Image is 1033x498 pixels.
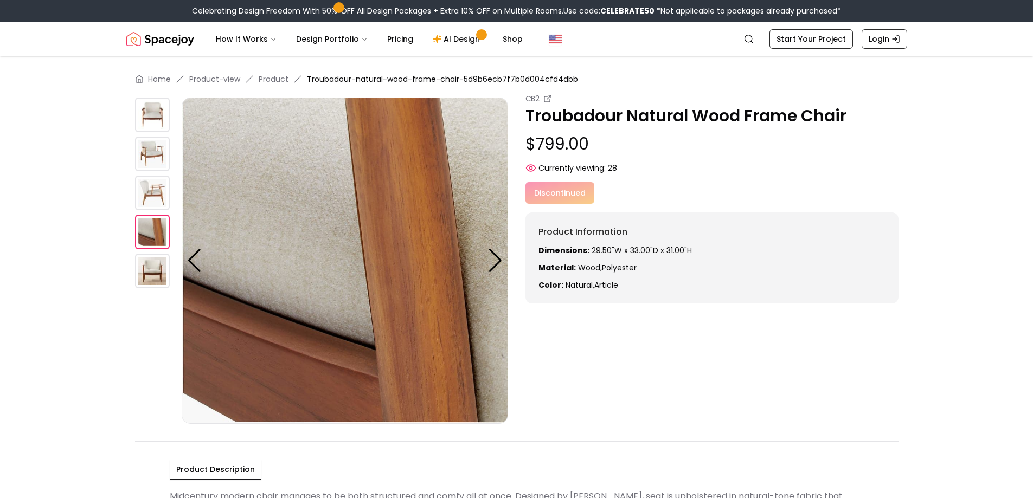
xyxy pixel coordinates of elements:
[563,5,655,16] span: Use code:
[126,22,907,56] nav: Global
[259,74,288,85] a: Product
[578,262,637,273] span: Wood,Polyester
[549,33,562,46] img: United States
[424,28,492,50] a: AI Design
[594,280,618,290] span: article
[182,98,508,424] img: https://storage.googleapis.com/spacejoy-main/assets/5d9b6ecb7f7b0d004cfd4dbb/product_3_8oagl0ba4975
[494,28,531,50] a: Shop
[525,93,540,104] small: CB2
[655,5,841,16] span: *Not applicable to packages already purchased*
[135,215,170,249] img: https://storage.googleapis.com/spacejoy-main/assets/5d9b6ecb7f7b0d004cfd4dbb/product_3_8oagl0ba4975
[126,28,194,50] img: Spacejoy Logo
[207,28,531,50] nav: Main
[287,28,376,50] button: Design Portfolio
[207,28,285,50] button: How It Works
[538,262,576,273] strong: Material:
[525,106,899,126] p: Troubadour Natural Wood Frame Chair
[538,280,563,290] strong: Color:
[189,74,240,85] a: Product-view
[148,74,171,85] a: Home
[135,137,170,171] img: https://storage.googleapis.com/spacejoy-main/assets/5d9b6ecb7f7b0d004cfd4dbb/product_1_257fl64c82ao
[538,245,886,256] p: 29.50"W x 33.00"D x 31.00"H
[566,280,594,290] span: natural ,
[307,74,578,85] span: Troubadour-natural-wood-frame-chair-5d9b6ecb7f7b0d004cfd4dbb
[862,29,907,49] a: Login
[126,28,194,50] a: Spacejoy
[600,5,655,16] b: CELEBRATE50
[378,28,422,50] a: Pricing
[538,245,589,256] strong: Dimensions:
[135,98,170,132] img: https://storage.googleapis.com/spacejoy-main/assets/5d9b6ecb7f7b0d004cfd4dbb/product_0_il36mf6ic5eh
[135,176,170,210] img: https://storage.googleapis.com/spacejoy-main/assets/5d9b6ecb7f7b0d004cfd4dbb/product_2_eg88elch66mf
[538,163,606,173] span: Currently viewing:
[135,74,899,85] nav: breadcrumb
[170,460,261,480] button: Product Description
[608,163,617,173] span: 28
[525,134,899,154] p: $799.00
[192,5,841,16] div: Celebrating Design Freedom With 50% OFF All Design Packages + Extra 10% OFF on Multiple Rooms.
[135,254,170,288] img: https://storage.googleapis.com/spacejoy-main/assets/5d9b6ecb7f7b0d004cfd4dbb/product_4_fb6g93fo39lg
[538,225,886,238] h6: Product Information
[769,29,853,49] a: Start Your Project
